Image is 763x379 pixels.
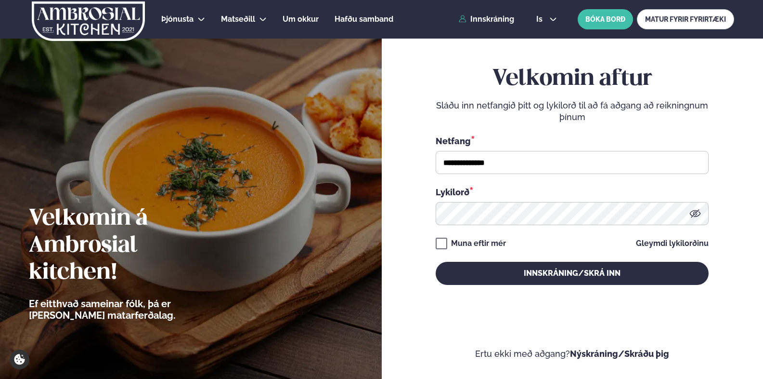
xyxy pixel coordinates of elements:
span: Þjónusta [161,14,194,24]
a: Þjónusta [161,14,194,25]
span: Hafðu samband [335,14,393,24]
a: MATUR FYRIR FYRIRTÆKI [637,9,734,29]
a: Cookie settings [10,350,29,369]
a: Gleymdi lykilorðinu [636,240,709,247]
div: Netfang [436,135,709,147]
button: Innskráning/Skrá inn [436,262,709,285]
h2: Velkomin aftur [436,66,709,93]
button: BÓKA BORÐ [578,9,633,29]
span: Um okkur [283,14,319,24]
p: Ertu ekki með aðgang? [411,348,735,360]
span: Matseðill [221,14,255,24]
img: logo [31,1,146,41]
a: Innskráning [459,15,514,24]
span: is [536,15,545,23]
h2: Velkomin á Ambrosial kitchen! [29,205,229,286]
a: Hafðu samband [335,14,393,25]
a: Matseðill [221,14,255,25]
a: Nýskráning/Skráðu þig [570,349,669,359]
p: Sláðu inn netfangið þitt og lykilorð til að fá aðgang að reikningnum þínum [436,100,709,123]
p: Ef eitthvað sameinar fólk, þá er [PERSON_NAME] matarferðalag. [29,298,229,321]
a: Um okkur [283,14,319,25]
button: is [529,15,565,23]
div: Lykilorð [436,186,709,198]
